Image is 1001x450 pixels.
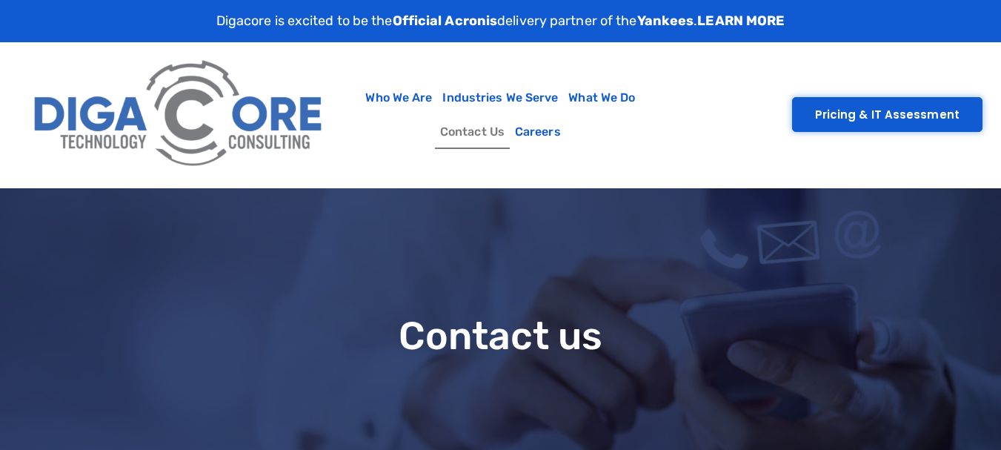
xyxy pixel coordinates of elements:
a: Who We Are [360,81,437,115]
nav: Menu [340,81,662,149]
a: Contact Us [435,115,510,149]
strong: Yankees [637,13,694,29]
img: Digacore Logo [26,50,333,180]
a: Careers [510,115,566,149]
a: Industries We Serve [437,81,563,115]
a: Pricing & IT Assessment [792,97,982,132]
span: Pricing & IT Assessment [815,109,960,120]
h1: Contact us [27,315,975,357]
a: LEARN MORE [697,13,785,29]
strong: Official Acronis [393,13,498,29]
p: Digacore is excited to be the delivery partner of the . [216,11,785,31]
a: What We Do [563,81,640,115]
